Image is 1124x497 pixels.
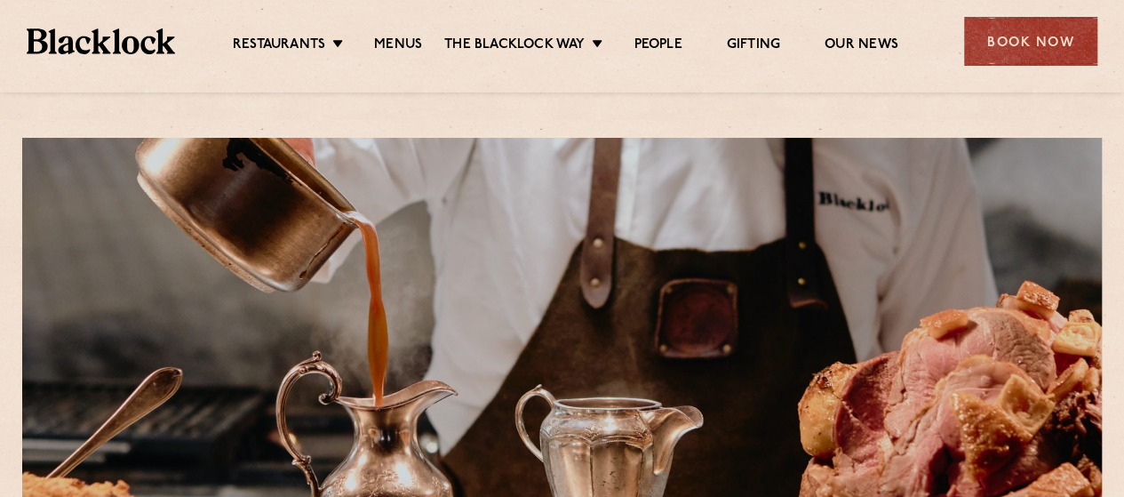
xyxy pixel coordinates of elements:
a: Restaurants [233,36,325,56]
img: BL_Textured_Logo-footer-cropped.svg [27,28,175,53]
div: Book Now [964,17,1097,66]
a: People [634,36,682,56]
a: The Blacklock Way [444,36,585,56]
a: Our News [825,36,898,56]
a: Menus [374,36,422,56]
a: Gifting [727,36,780,56]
